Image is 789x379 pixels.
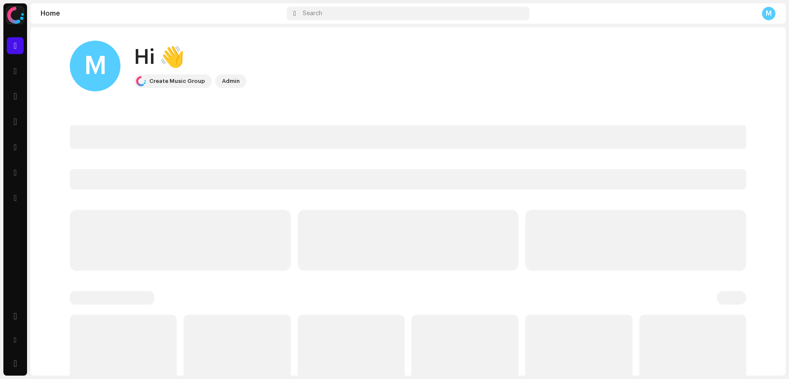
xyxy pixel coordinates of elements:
[762,7,775,20] div: M
[136,76,146,86] img: 6928063a-2970-4bfb-8340-be615a8e48b7
[149,76,205,86] div: Create Music Group
[222,76,240,86] div: Admin
[303,10,322,17] span: Search
[41,10,283,17] div: Home
[70,41,121,91] div: M
[134,44,247,71] div: Hi 👋
[7,7,24,24] img: 6928063a-2970-4bfb-8340-be615a8e48b7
